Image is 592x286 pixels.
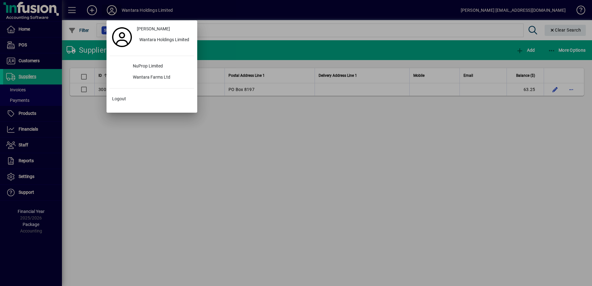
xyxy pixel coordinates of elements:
[134,35,194,46] button: Wantara Holdings Limited
[110,72,194,83] button: Wantara Farms Ltd
[128,61,194,72] div: NuProp Limited
[112,96,126,102] span: Logout
[110,93,194,105] button: Logout
[134,24,194,35] a: [PERSON_NAME]
[110,32,134,43] a: Profile
[110,61,194,72] button: NuProp Limited
[137,26,170,32] span: [PERSON_NAME]
[128,72,194,83] div: Wantara Farms Ltd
